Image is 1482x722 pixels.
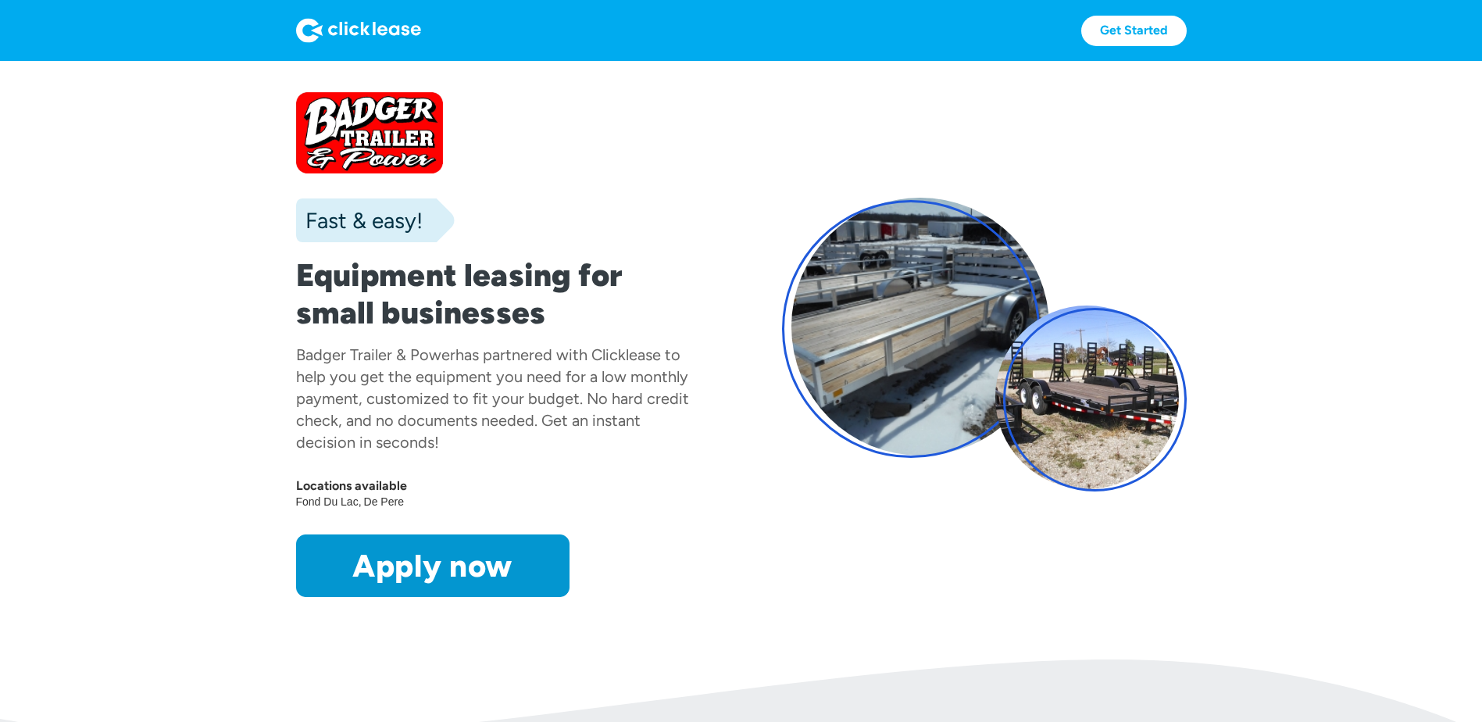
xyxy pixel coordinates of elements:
[296,494,364,509] div: Fond Du Lac
[296,345,689,452] div: has partnered with Clicklease to help you get the equipment you need for a low monthly payment, c...
[296,534,570,597] a: Apply now
[364,494,406,509] div: De Pere
[296,256,701,331] h1: Equipment leasing for small businesses
[296,18,421,43] img: Logo
[1081,16,1187,46] a: Get Started
[296,345,455,364] div: Badger Trailer & Power
[296,478,701,494] div: Locations available
[296,205,423,236] div: Fast & easy!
